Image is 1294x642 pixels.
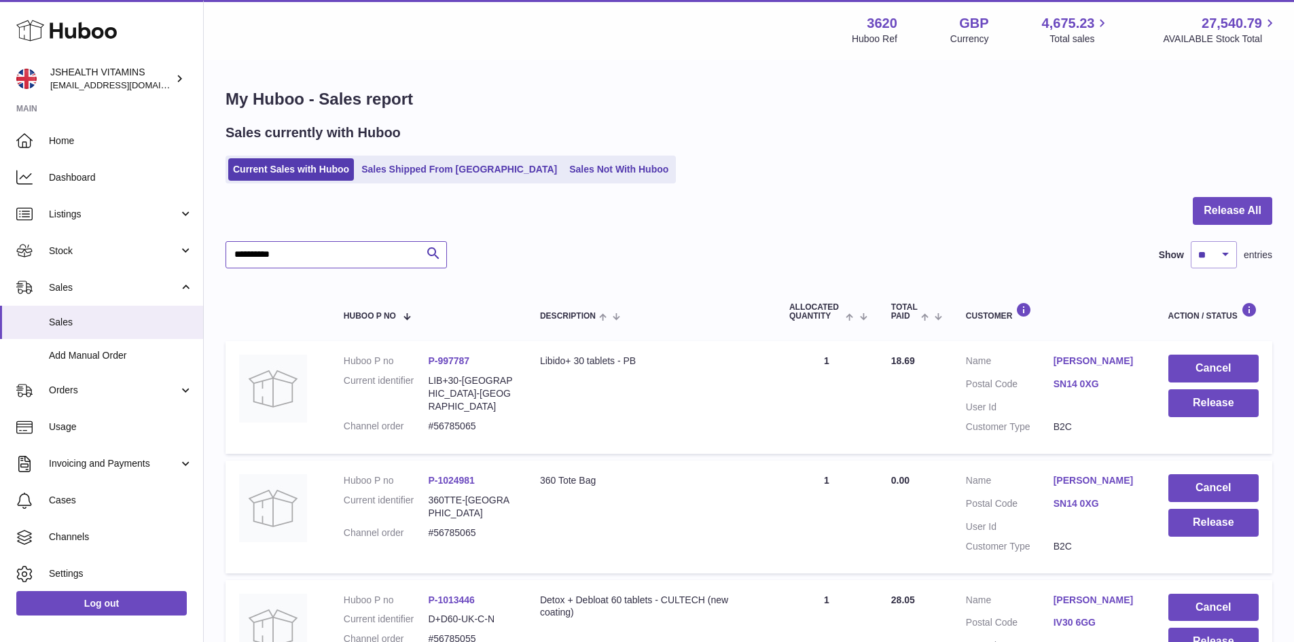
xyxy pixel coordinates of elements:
[344,594,429,607] dt: Huboo P no
[16,591,187,616] a: Log out
[49,567,193,580] span: Settings
[344,312,396,321] span: Huboo P no
[49,349,193,362] span: Add Manual Order
[776,341,878,454] td: 1
[1042,14,1095,33] span: 4,675.23
[1054,497,1141,510] a: SN14 0XG
[966,616,1054,632] dt: Postal Code
[239,355,307,423] img: no-photo.jpg
[344,527,429,539] dt: Channel order
[49,421,193,433] span: Usage
[891,594,915,605] span: 28.05
[891,303,918,321] span: Total paid
[1159,249,1184,262] label: Show
[776,461,878,573] td: 1
[344,474,429,487] dt: Huboo P no
[1168,355,1259,382] button: Cancel
[428,374,513,413] dd: LIB+30-[GEOGRAPHIC_DATA]-[GEOGRAPHIC_DATA]
[1168,594,1259,622] button: Cancel
[1049,33,1110,46] span: Total sales
[966,421,1054,433] dt: Customer Type
[344,374,429,413] dt: Current identifier
[1054,474,1141,487] a: [PERSON_NAME]
[950,33,989,46] div: Currency
[226,88,1272,110] h1: My Huboo - Sales report
[564,158,673,181] a: Sales Not With Huboo
[428,527,513,539] dd: #56785065
[1054,421,1141,433] dd: B2C
[966,401,1054,414] dt: User Id
[50,79,200,90] span: [EMAIL_ADDRESS][DOMAIN_NAME]
[966,302,1141,321] div: Customer
[966,594,1054,610] dt: Name
[1054,616,1141,629] a: IV30 6GG
[49,384,179,397] span: Orders
[428,613,513,626] dd: D+D60-UK-C-N
[49,245,179,257] span: Stock
[344,420,429,433] dt: Channel order
[1054,355,1141,368] a: [PERSON_NAME]
[428,475,475,486] a: P-1024981
[1163,33,1278,46] span: AVAILABLE Stock Total
[428,420,513,433] dd: #56785065
[49,171,193,184] span: Dashboard
[540,355,762,368] div: Libido+ 30 tablets - PB
[789,303,843,321] span: ALLOCATED Quantity
[428,494,513,520] dd: 360TTE-[GEOGRAPHIC_DATA]
[966,520,1054,533] dt: User Id
[1054,540,1141,553] dd: B2C
[49,531,193,543] span: Channels
[540,594,762,620] div: Detox + Debloat 60 tablets - CULTECH (new coating)
[357,158,562,181] a: Sales Shipped From [GEOGRAPHIC_DATA]
[1054,378,1141,391] a: SN14 0XG
[49,457,179,470] span: Invoicing and Payments
[1202,14,1262,33] span: 27,540.79
[540,474,762,487] div: 360 Tote Bag
[16,69,37,89] img: internalAdmin-3620@internal.huboo.com
[966,355,1054,371] dt: Name
[1244,249,1272,262] span: entries
[49,208,179,221] span: Listings
[344,613,429,626] dt: Current identifier
[891,355,915,366] span: 18.69
[344,494,429,520] dt: Current identifier
[1042,14,1111,46] a: 4,675.23 Total sales
[239,474,307,542] img: no-photo.jpg
[1168,509,1259,537] button: Release
[1168,474,1259,502] button: Cancel
[966,540,1054,553] dt: Customer Type
[344,355,429,368] dt: Huboo P no
[852,33,897,46] div: Huboo Ref
[49,494,193,507] span: Cases
[49,316,193,329] span: Sales
[1054,594,1141,607] a: [PERSON_NAME]
[49,281,179,294] span: Sales
[228,158,354,181] a: Current Sales with Huboo
[1163,14,1278,46] a: 27,540.79 AVAILABLE Stock Total
[49,135,193,147] span: Home
[428,594,475,605] a: P-1013446
[428,355,469,366] a: P-997787
[226,124,401,142] h2: Sales currently with Huboo
[966,497,1054,514] dt: Postal Code
[1193,197,1272,225] button: Release All
[540,312,596,321] span: Description
[959,14,988,33] strong: GBP
[966,378,1054,394] dt: Postal Code
[50,66,173,92] div: JSHEALTH VITAMINS
[891,475,910,486] span: 0.00
[867,14,897,33] strong: 3620
[1168,389,1259,417] button: Release
[966,474,1054,491] dt: Name
[1168,302,1259,321] div: Action / Status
